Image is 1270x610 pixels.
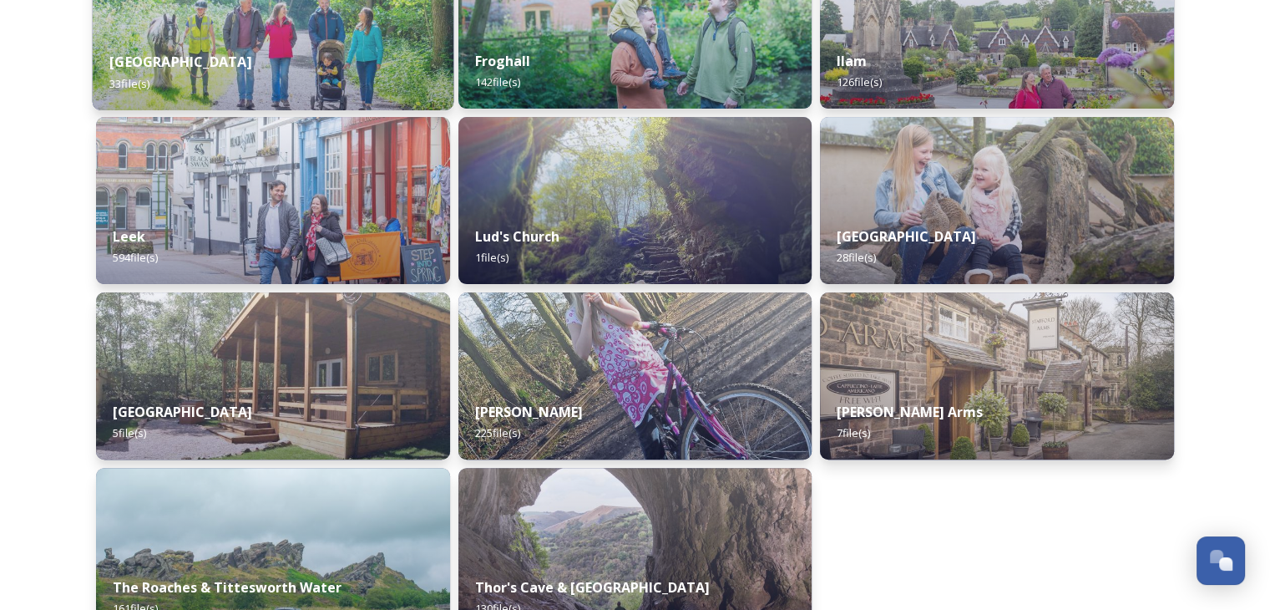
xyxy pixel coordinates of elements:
[475,578,710,597] strong: Thor's Cave & [GEOGRAPHIC_DATA]
[113,578,342,597] strong: The Roaches & Tittesworth Water
[96,292,450,460] img: outside%2520badger%2520plus.jpg
[113,250,158,265] span: 594 file(s)
[820,292,1174,460] img: StaffordArms-exterior2.jpg
[113,425,146,440] span: 5 file(s)
[475,250,509,265] span: 1 file(s)
[475,52,530,70] strong: Froghall
[475,227,559,246] strong: Lud's Church
[458,292,812,460] img: Path%2520from%2520railway%2520to%2520lake.jpg
[109,53,251,71] strong: [GEOGRAPHIC_DATA]
[458,117,812,284] img: benlikestophotograph-17993395606805201.jpg
[837,74,882,89] span: 126 file(s)
[820,117,1174,284] img: Peak%2520Wildlife%2520Park%2520girls%2520Meerkat%2520experience%2520%25C2%25A9EnjoyStaffordshire.jpg
[1197,536,1245,585] button: Open Chat
[837,425,870,440] span: 7 file(s)
[837,52,867,70] strong: Ilam
[837,403,983,421] strong: [PERSON_NAME] Arms
[475,74,520,89] span: 142 file(s)
[475,403,583,421] strong: [PERSON_NAME]
[113,227,145,246] strong: Leek
[837,227,976,246] strong: [GEOGRAPHIC_DATA]
[113,403,252,421] strong: [GEOGRAPHIC_DATA]
[96,117,450,284] img: Day%25201%2520Shopping%2520Leek-110-Cathy%252520Bower.jpg
[109,75,149,90] span: 33 file(s)
[837,250,876,265] span: 28 file(s)
[475,425,520,440] span: 225 file(s)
